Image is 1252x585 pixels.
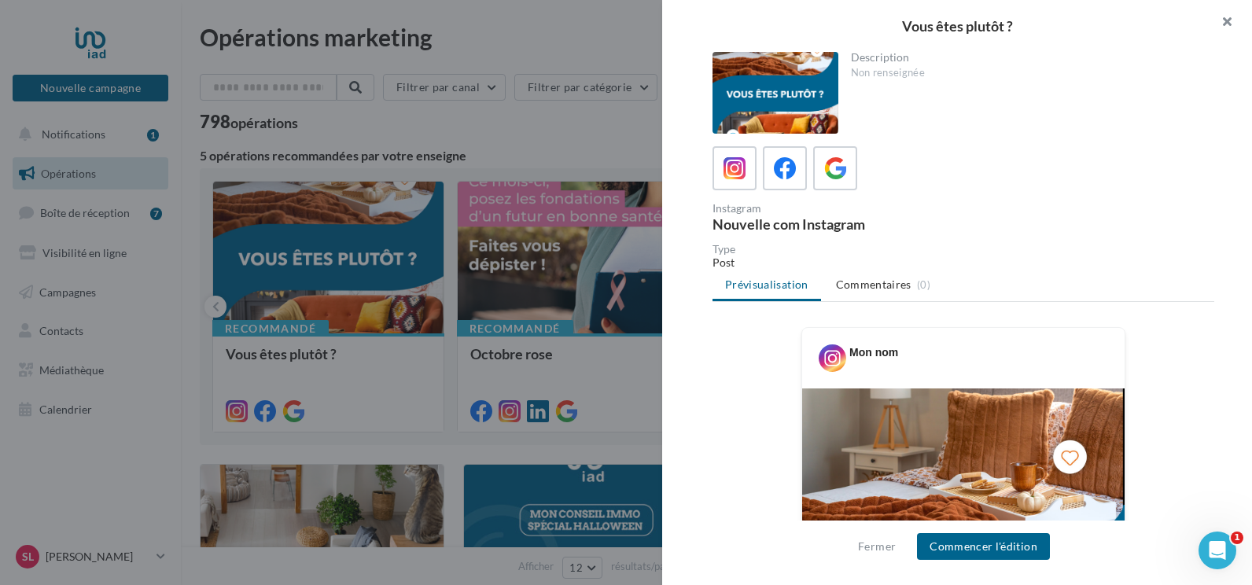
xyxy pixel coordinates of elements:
a: [EMAIL_ADDRESS][DOMAIN_NAME] [68,139,289,154]
p: Environ 12 minutes [192,208,299,225]
div: Service-Client de Digitaleo [101,171,245,186]
span: (0) [917,278,930,291]
img: Profile image for Service-Client [70,166,95,191]
div: Renseignez vos informations obligatoires [61,275,267,307]
div: Non renseignée [851,66,1202,80]
div: Fermer [276,7,304,35]
div: Mon nom [849,344,898,360]
button: Marquer comme terminée [61,439,220,455]
iframe: Intercom live chat [1199,532,1236,569]
div: Type [713,244,1214,255]
div: Vous êtes plutôt ? [687,19,1227,33]
span: 1 [1231,532,1243,544]
p: 5 étapes [16,208,64,225]
button: go back [10,6,40,36]
div: Renseignez un moyen de paiement [61,481,267,497]
div: Instagram [713,203,957,214]
a: Remplir mes infos [61,375,197,407]
button: Fermer [852,537,902,556]
b: Informations personnelles [61,331,203,360]
div: Nouvelle com Instagram [713,217,957,231]
div: Aller dans l'onglet " ". [61,313,274,362]
div: 2Renseignez un moyen de paiement [29,476,285,501]
div: Post [713,255,1214,270]
div: Remplir mes infos [61,362,274,407]
b: Gérer mon compte > [61,315,234,344]
button: Commencer l'édition [917,533,1050,560]
div: Description [851,52,1202,63]
div: 1Renseignez vos informations obligatoires [29,270,285,307]
div: Suivez ce pas à pas et si besoin, écrivez-nous à [22,119,293,156]
span: Commentaires [836,277,911,292]
div: Débuter avec les campagnes publicitaires [22,62,293,119]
